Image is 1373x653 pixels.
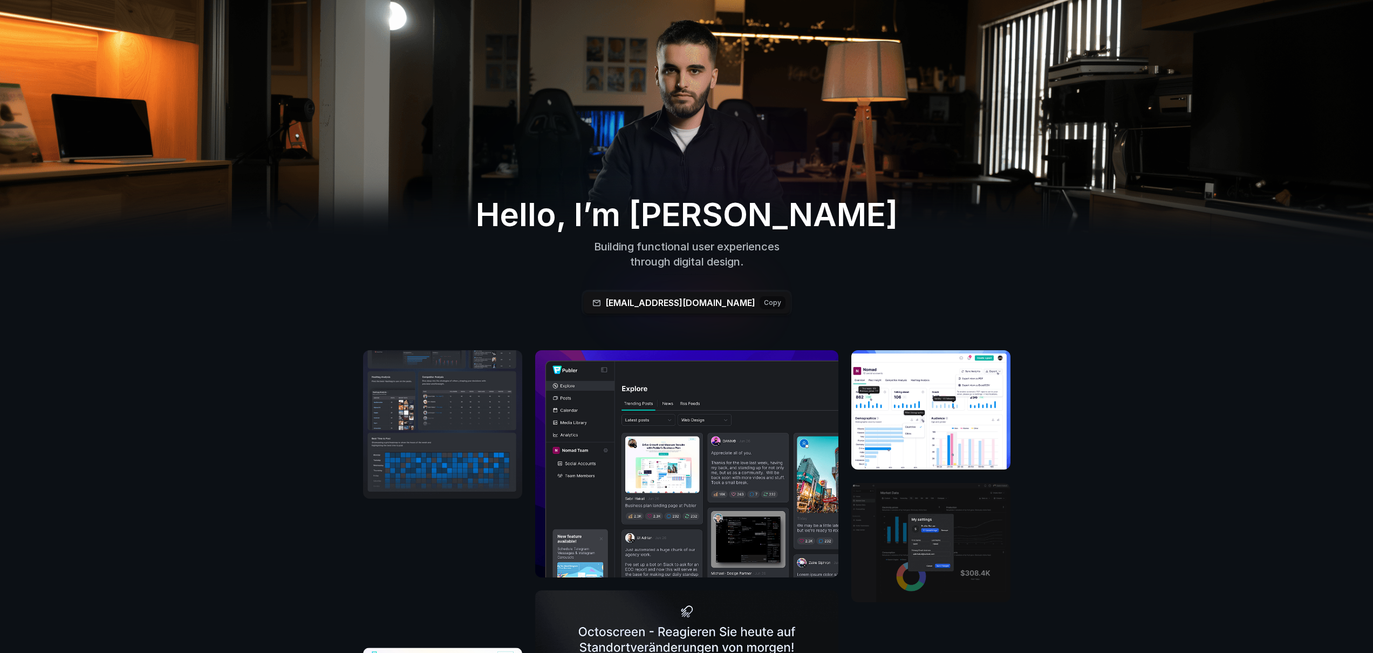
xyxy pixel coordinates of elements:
img: Website design showcasing an app for analyzing electricity prices, production, and consumption, w... [535,350,838,577]
img: Website design showcasing an app for analyzing electricity prices, production, and consumption, w... [851,483,1010,602]
p: through digital design. [513,254,861,269]
p: Building functional user experiences [513,239,861,254]
img: UI/UX design by Sabri Hakuli featuring responsive websites, mobile app interfaces, SaaS platforms... [363,350,522,499]
h2: Hello, I’m [PERSON_NAME] [411,195,963,234]
button: [EMAIL_ADDRESS][DOMAIN_NAME]Copy [584,292,790,314]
